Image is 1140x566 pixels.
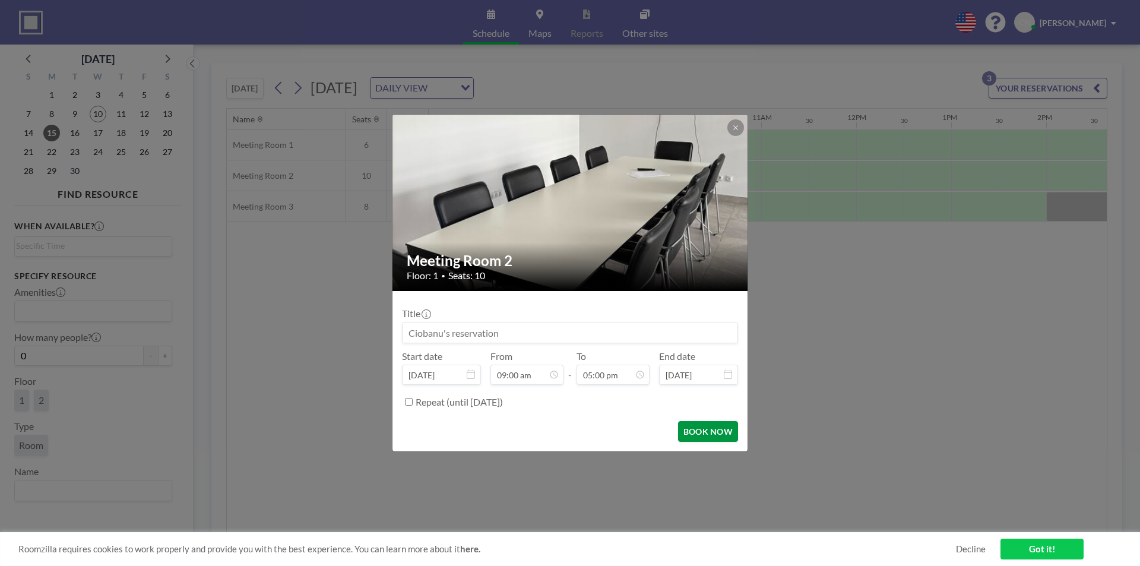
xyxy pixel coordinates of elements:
[402,350,442,362] label: Start date
[403,322,737,343] input: Ciobanu's reservation
[441,271,445,280] span: •
[407,270,438,282] span: Floor: 1
[1000,539,1084,559] a: Got it!
[490,350,512,362] label: From
[402,308,430,320] label: Title
[577,350,586,362] label: To
[568,355,572,381] span: -
[416,396,503,408] label: Repeat (until [DATE])
[407,252,734,270] h2: Meeting Room 2
[956,543,986,555] a: Decline
[460,543,480,554] a: here.
[448,270,485,282] span: Seats: 10
[678,421,738,442] button: BOOK NOW
[659,350,695,362] label: End date
[18,543,956,555] span: Roomzilla requires cookies to work properly and provide you with the best experience. You can lea...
